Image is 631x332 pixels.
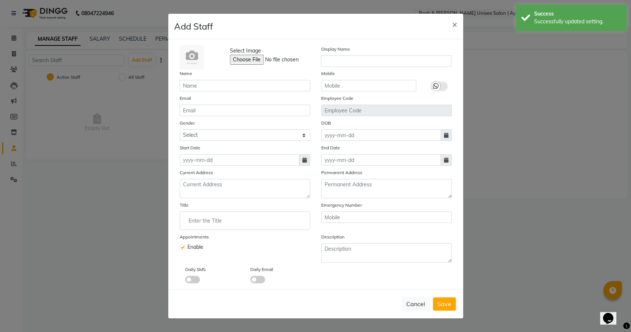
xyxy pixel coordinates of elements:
[401,297,430,311] button: Cancel
[180,169,213,176] label: Current Address
[534,10,621,18] div: Success
[321,80,416,91] input: Mobile
[180,120,195,126] label: Gender
[600,302,624,325] iframe: chat widget
[446,14,463,34] button: Close
[321,105,452,116] input: Employee Code
[180,234,209,240] label: Appointments
[534,18,621,26] div: Successfully updated setting.
[321,95,353,102] label: Employee Code
[321,145,340,151] label: End Date
[321,154,441,166] input: yyyy-mm-dd
[230,47,261,55] span: Select Image
[180,154,299,166] input: yyyy-mm-dd
[180,202,189,209] label: Title
[321,120,331,126] label: DOB
[180,95,191,102] label: Email
[321,129,441,141] input: yyyy-mm-dd
[183,213,307,228] input: Enter the Title
[321,169,362,176] label: Permanent Address
[321,202,362,209] label: Emergency Number
[452,18,457,30] span: ×
[230,55,330,65] input: Select Image
[185,266,206,273] label: Daily SMS
[180,70,192,77] label: Name
[321,70,335,77] label: Mobile
[187,243,203,251] span: Enable
[180,105,310,116] input: Email
[321,234,345,240] label: Description
[433,297,456,311] button: Save
[174,20,213,33] h4: Add Staff
[321,46,350,52] label: Display Name
[180,145,200,151] label: Start Date
[321,211,452,223] input: Mobile
[180,45,204,70] img: Cinque Terre
[250,266,273,273] label: Daily Email
[180,80,310,91] input: Name
[437,300,451,308] span: Save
